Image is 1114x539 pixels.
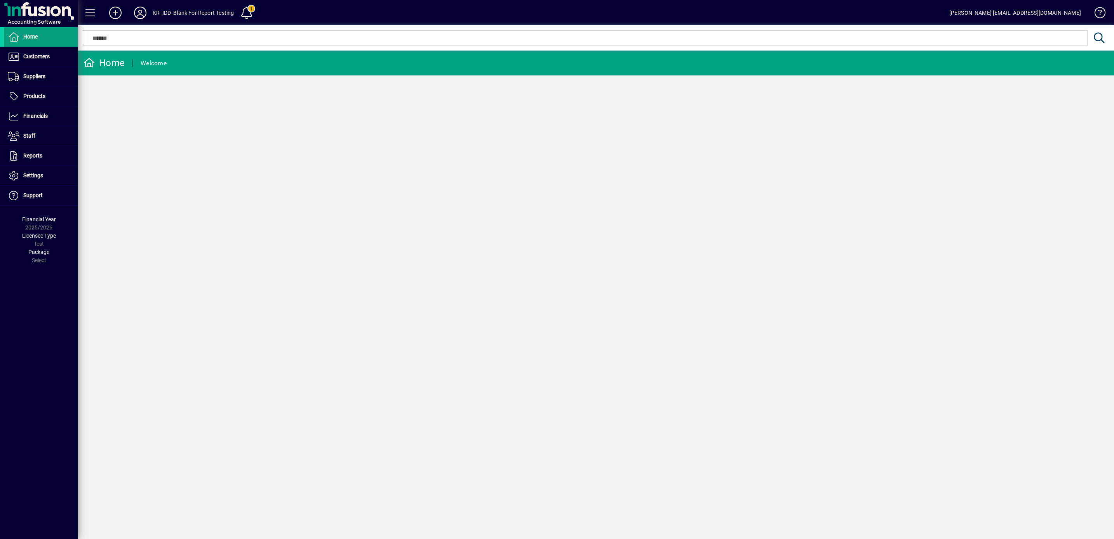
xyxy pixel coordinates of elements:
[4,67,78,86] a: Suppliers
[84,57,125,69] div: Home
[4,166,78,185] a: Settings
[4,107,78,126] a: Financials
[4,186,78,205] a: Support
[4,146,78,166] a: Reports
[4,87,78,106] a: Products
[22,233,56,239] span: Licensee Type
[153,7,234,19] div: KR_IDD_Blank For Report Testing
[1089,2,1104,27] a: Knowledge Base
[23,172,43,178] span: Settings
[4,47,78,66] a: Customers
[22,216,56,222] span: Financial Year
[949,7,1081,19] div: [PERSON_NAME] [EMAIL_ADDRESS][DOMAIN_NAME]
[23,73,45,79] span: Suppliers
[128,6,153,20] button: Profile
[23,133,35,139] span: Staff
[23,33,38,40] span: Home
[23,53,50,59] span: Customers
[23,192,43,198] span: Support
[103,6,128,20] button: Add
[141,57,167,70] div: Welcome
[23,113,48,119] span: Financials
[23,93,45,99] span: Products
[28,249,49,255] span: Package
[4,126,78,146] a: Staff
[23,152,42,159] span: Reports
